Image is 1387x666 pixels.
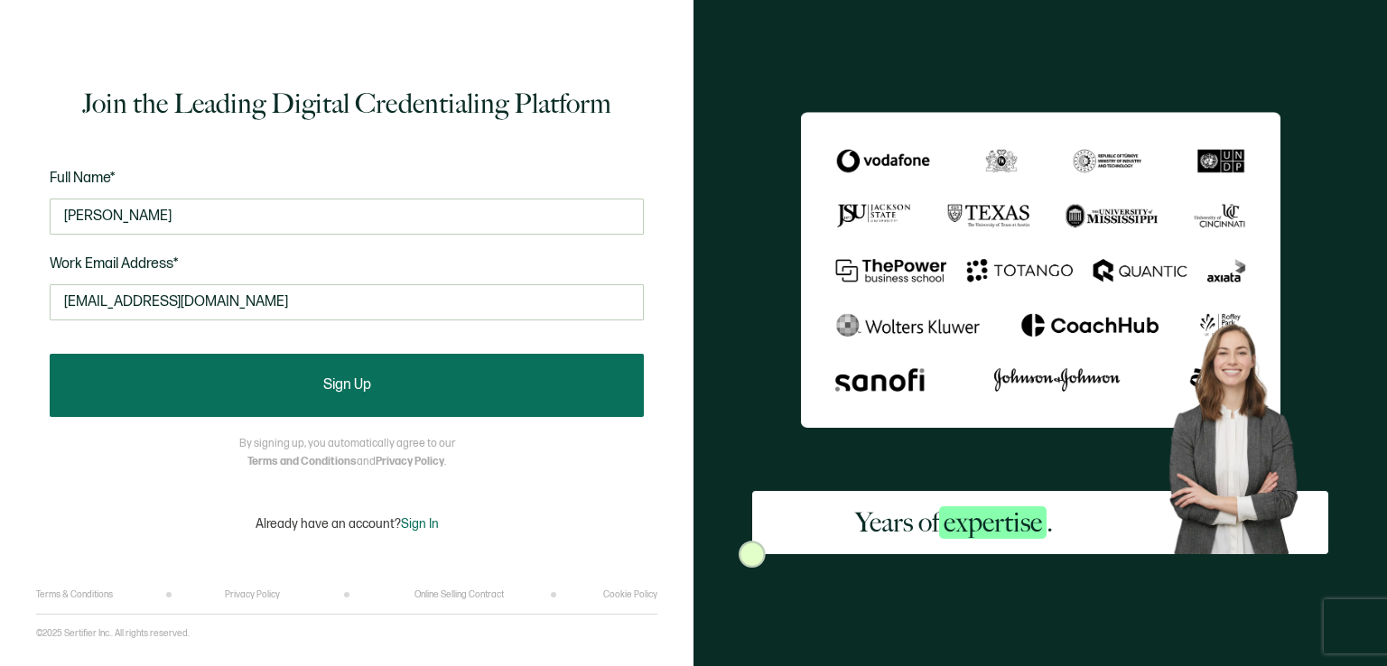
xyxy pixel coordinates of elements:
a: Privacy Policy [225,589,280,600]
p: By signing up, you automatically agree to our and . [239,435,455,471]
img: Sertifier Signup - Years of <span class="strong-h">expertise</span>. [801,112,1280,428]
span: Full Name* [50,170,116,187]
img: Sertifier Signup [739,541,766,568]
a: Online Selling Contract [414,589,504,600]
h1: Join the Leading Digital Credentialing Platform [82,86,611,122]
a: Terms and Conditions [247,455,357,468]
h2: Years of . [855,504,1053,541]
span: Sign Up [323,378,371,393]
p: ©2025 Sertifier Inc.. All rights reserved. [36,628,190,639]
span: Work Email Address* [50,255,179,273]
img: Sertifier Signup - Years of <span class="strong-h">expertise</span>. Hero [1155,312,1327,554]
span: expertise [939,506,1047,539]
input: Enter your work email address [50,284,644,320]
a: Privacy Policy [376,455,444,468]
p: Already have an account? [256,516,439,532]
span: Sign In [401,516,439,532]
button: Sign Up [50,354,644,417]
input: Jane Doe [50,199,644,235]
a: Terms & Conditions [36,589,113,600]
a: Cookie Policy [603,589,657,600]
